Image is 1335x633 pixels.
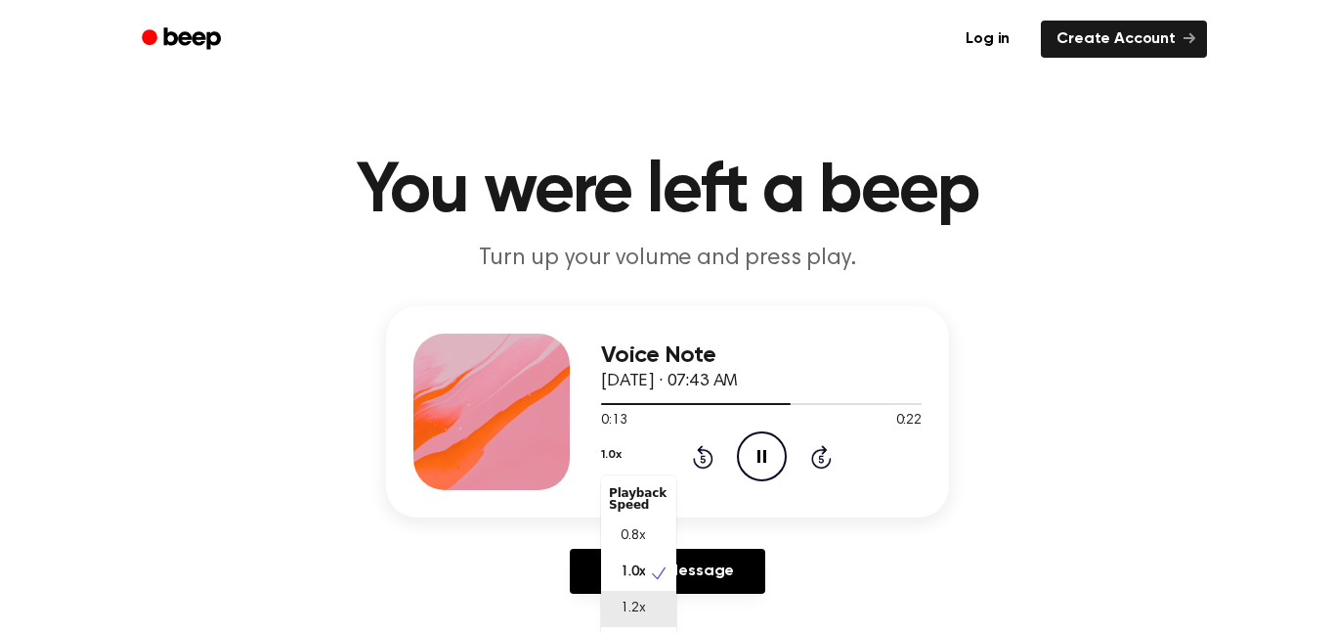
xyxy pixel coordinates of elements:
button: 1.0x [601,438,621,472]
span: 0.8x [621,526,645,547]
div: Playback Speed [601,479,676,519]
span: 1.0x [621,563,645,583]
span: 1.2x [621,599,645,619]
